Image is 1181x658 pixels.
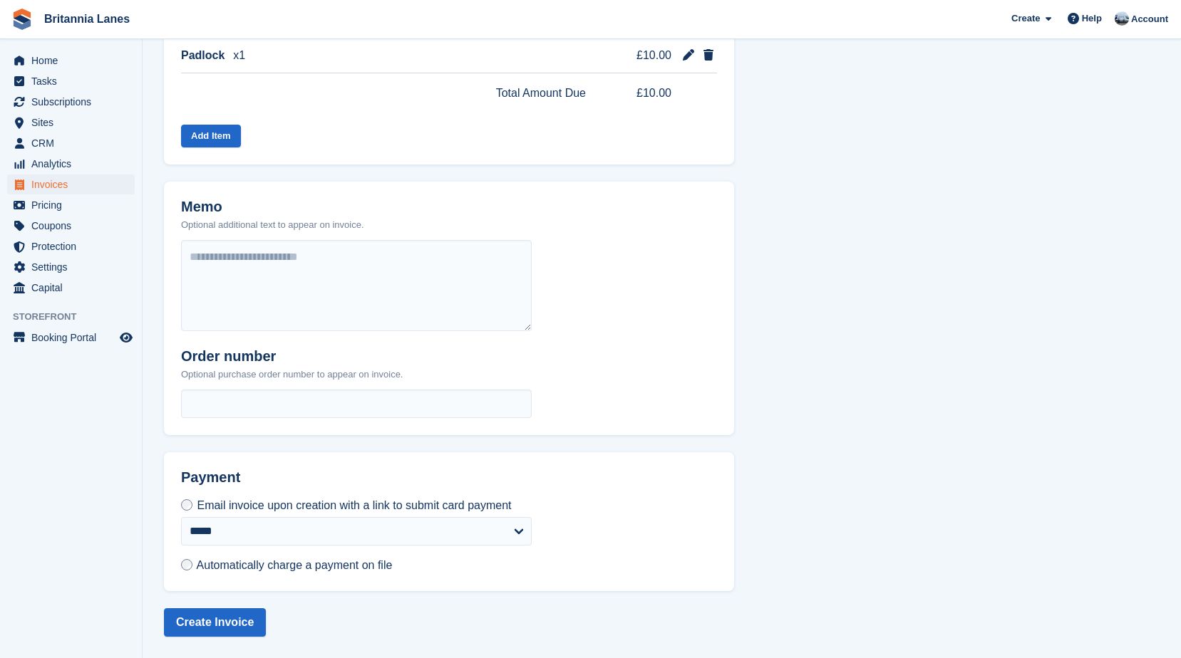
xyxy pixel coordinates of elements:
a: menu [7,216,135,236]
span: Analytics [31,154,117,174]
a: Preview store [118,329,135,346]
h2: Payment [181,469,532,497]
button: Add Item [181,125,241,148]
span: Invoices [31,174,117,194]
a: menu [7,195,135,215]
span: Booking Portal [31,328,117,348]
span: Pricing [31,195,117,215]
a: menu [7,133,135,153]
span: Sites [31,113,117,132]
span: Help [1082,11,1102,26]
h2: Order number [181,348,403,365]
a: menu [7,51,135,70]
a: menu [7,236,135,256]
a: menu [7,328,135,348]
span: £10.00 [617,85,671,102]
span: £10.00 [617,47,671,64]
span: Home [31,51,117,70]
span: Email invoice upon creation with a link to submit card payment [197,499,511,511]
button: Create Invoice [164,608,266,637]
img: John Millership [1115,11,1129,26]
a: menu [7,174,135,194]
a: menu [7,113,135,132]
span: Padlock [181,47,225,64]
p: Optional purchase order number to appear on invoice. [181,367,403,382]
a: menu [7,71,135,91]
a: menu [7,257,135,277]
span: Total Amount Due [496,85,586,102]
span: Coupons [31,216,117,236]
a: menu [7,278,135,298]
span: Settings [31,257,117,277]
h2: Memo [181,199,364,215]
a: Britannia Lanes [38,7,135,31]
span: Storefront [13,310,142,324]
img: stora-icon-8386f47178a22dfd0bd8f6a31ec36ba5ce8667c1dd55bd0f319d3a0aa187defe.svg [11,9,33,30]
span: Subscriptions [31,92,117,112]
span: Protection [31,236,117,256]
span: Capital [31,278,117,298]
span: x1 [233,47,245,64]
input: Email invoice upon creation with a link to submit card payment [181,499,192,511]
p: Optional additional text to appear on invoice. [181,218,364,232]
span: Create [1011,11,1040,26]
span: Automatically charge a payment on file [197,559,393,571]
span: Account [1131,12,1168,26]
a: menu [7,154,135,174]
span: Tasks [31,71,117,91]
input: Automatically charge a payment on file [181,559,192,570]
a: menu [7,92,135,112]
span: CRM [31,133,117,153]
